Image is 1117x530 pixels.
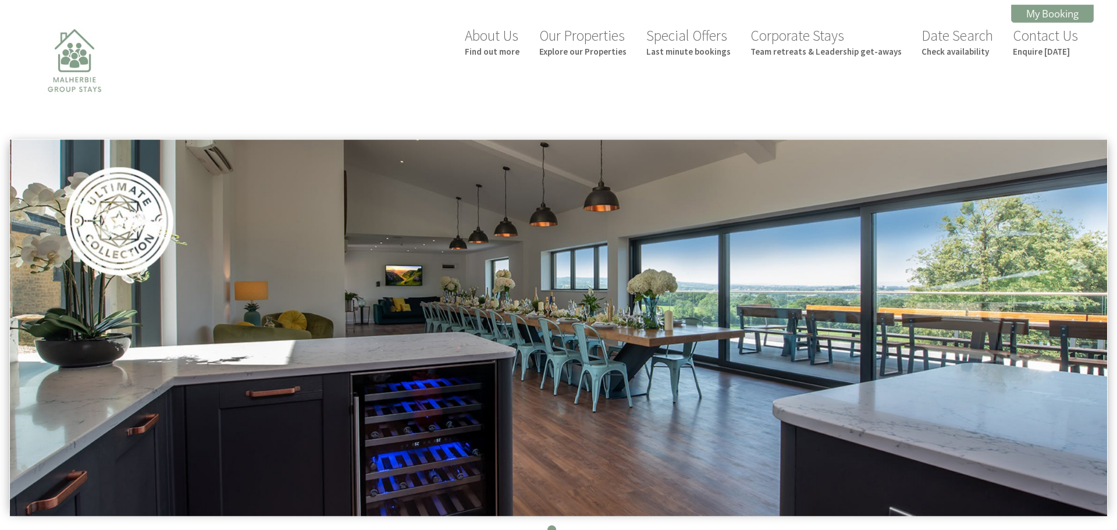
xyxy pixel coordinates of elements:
small: Team retreats & Leadership get-aways [750,46,902,57]
a: About UsFind out more [465,26,520,57]
a: Our PropertiesExplore our Properties [539,26,627,57]
small: Check availability [922,46,993,57]
small: Last minute bookings [646,46,731,57]
small: Enquire [DATE] [1013,46,1078,57]
small: Explore our Properties [539,46,627,57]
a: Contact UsEnquire [DATE] [1013,26,1078,57]
a: Special OffersLast minute bookings [646,26,731,57]
a: Date SearchCheck availability [922,26,993,57]
a: My Booking [1011,5,1094,23]
img: Malherbie Group Stays [16,22,133,138]
a: Corporate StaysTeam retreats & Leadership get-aways [750,26,902,57]
small: Find out more [465,46,520,57]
